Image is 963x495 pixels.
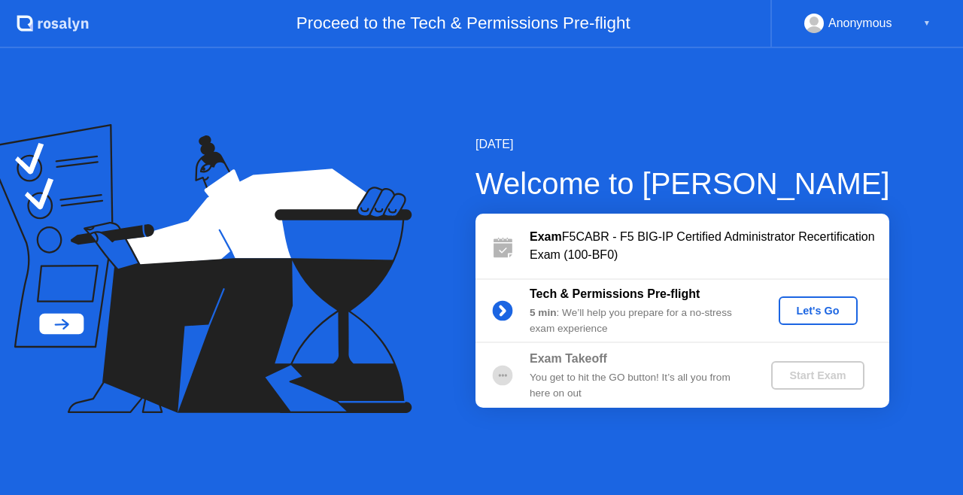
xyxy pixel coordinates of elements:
button: Start Exam [771,361,864,390]
div: Let's Go [785,305,852,317]
div: You get to hit the GO button! It’s all you from here on out [530,370,746,401]
b: 5 min [530,307,557,318]
div: Anonymous [828,14,892,33]
div: ▼ [923,14,931,33]
div: F5CABR - F5 BIG-IP Certified Administrator Recertification Exam (100-BF0) [530,228,889,264]
div: [DATE] [475,135,890,153]
b: Exam Takeoff [530,352,607,365]
b: Exam [530,230,562,243]
div: Welcome to [PERSON_NAME] [475,161,890,206]
div: Start Exam [777,369,858,381]
b: Tech & Permissions Pre-flight [530,287,700,300]
button: Let's Go [779,296,858,325]
div: : We’ll help you prepare for a no-stress exam experience [530,305,746,336]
